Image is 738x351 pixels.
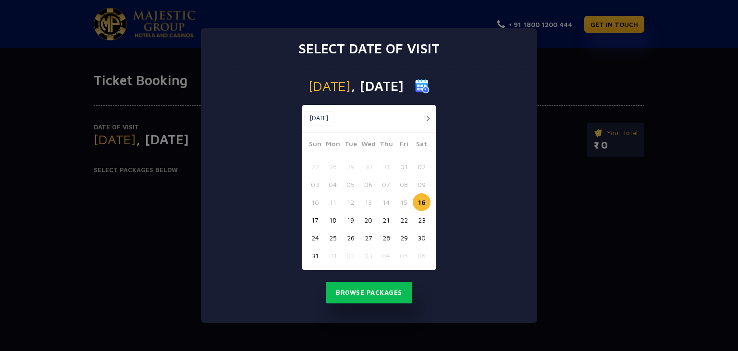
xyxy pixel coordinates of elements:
[342,138,359,152] span: Tue
[342,247,359,264] button: 02
[298,40,440,57] h3: Select date of visit
[359,138,377,152] span: Wed
[377,211,395,229] button: 21
[324,158,342,175] button: 28
[306,247,324,264] button: 31
[395,211,413,229] button: 22
[413,211,430,229] button: 23
[359,158,377,175] button: 30
[377,138,395,152] span: Thu
[395,247,413,264] button: 05
[304,111,333,125] button: [DATE]
[377,193,395,211] button: 14
[324,175,342,193] button: 04
[359,211,377,229] button: 20
[324,138,342,152] span: Mon
[395,229,413,247] button: 29
[306,229,324,247] button: 24
[342,229,359,247] button: 26
[413,158,430,175] button: 02
[395,158,413,175] button: 01
[324,193,342,211] button: 11
[306,138,324,152] span: Sun
[306,211,324,229] button: 17
[359,247,377,264] button: 03
[413,229,430,247] button: 30
[413,138,430,152] span: Sat
[395,193,413,211] button: 15
[377,229,395,247] button: 28
[377,158,395,175] button: 31
[351,79,404,93] span: , [DATE]
[306,193,324,211] button: 10
[324,229,342,247] button: 25
[377,175,395,193] button: 07
[413,193,430,211] button: 16
[413,175,430,193] button: 09
[359,175,377,193] button: 06
[324,247,342,264] button: 01
[324,211,342,229] button: 18
[308,79,351,93] span: [DATE]
[415,79,430,93] img: calender icon
[359,229,377,247] button: 27
[395,138,413,152] span: Fri
[413,247,430,264] button: 06
[342,211,359,229] button: 19
[326,282,412,304] button: Browse Packages
[395,175,413,193] button: 08
[342,175,359,193] button: 05
[377,247,395,264] button: 04
[342,193,359,211] button: 12
[342,158,359,175] button: 29
[359,193,377,211] button: 13
[306,158,324,175] button: 27
[306,175,324,193] button: 03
